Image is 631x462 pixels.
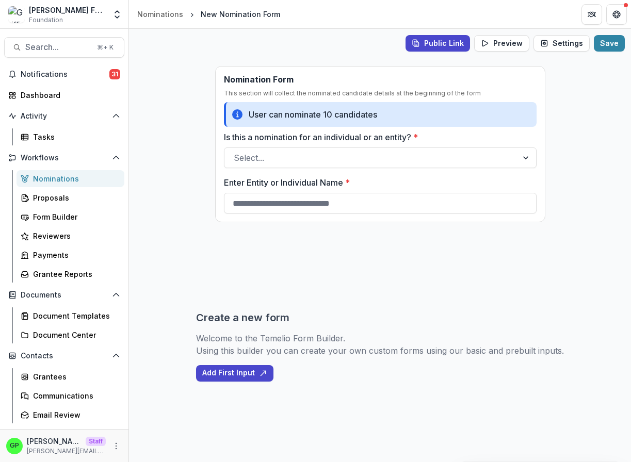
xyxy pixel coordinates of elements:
a: Payments [17,246,124,263]
div: Email Review [33,409,116,420]
button: Open Data & Reporting [4,427,124,444]
button: Preview [474,35,529,52]
p: Using this builder you can create your own custom forms using our basic and prebuilt inputs. [196,344,564,357]
div: Document Templates [33,310,116,321]
a: Email Review [17,406,124,423]
span: Documents [21,291,108,300]
button: Settings [533,35,590,52]
p: Welcome to the Temelio Form Builder. [196,332,564,344]
button: Partners [581,4,602,25]
span: Notifications [21,70,109,79]
button: Open Activity [4,108,124,124]
label: Is this a nomination for an individual or an entity? [224,131,530,143]
div: Proposals [33,192,116,203]
div: ⌘ + K [95,42,116,53]
span: Activity [21,112,108,121]
div: Grantees [33,371,116,382]
button: Open Contacts [4,348,124,364]
div: Nominations [137,9,183,20]
a: Grantees [17,368,124,385]
button: Notifications31 [4,66,124,82]
div: Payments [33,250,116,260]
button: Open Workflows [4,150,124,166]
div: Document Center [33,329,116,340]
p: [PERSON_NAME] [27,436,82,447]
div: [PERSON_NAME] Foundation [29,5,106,15]
a: Grantee Reports [17,266,124,283]
a: Communications [17,387,124,404]
div: Dashboard [21,90,116,101]
button: Open Documents [4,287,124,303]
img: Griffin Foundation [8,6,25,23]
div: User can nominate 10 candidates [249,108,377,121]
a: Form Builder [17,208,124,225]
button: Get Help [606,4,627,25]
button: Search... [4,37,124,58]
a: Nominations [17,170,124,187]
a: Tasks [17,128,124,145]
p: [PERSON_NAME][EMAIL_ADDRESS][DOMAIN_NAME] [27,447,106,456]
button: Copy Link [406,35,470,52]
button: Add First Input [196,365,273,382]
h3: Create a new form [196,311,289,324]
span: Foundation [29,15,63,25]
div: Tasks [33,131,116,142]
div: New Nomination Form [201,9,280,20]
div: Form Builder [33,211,116,222]
div: Nominations [33,173,116,184]
label: Enter Entity or Individual Name [224,176,530,189]
p: This section will collect the nominated candidate details at the beginning of the form [224,89,537,98]
a: Reviewers [17,227,124,244]
a: Document Center [17,326,124,343]
h2: Nomination Form [224,75,294,85]
button: Open entity switcher [110,4,124,25]
div: Grantee Reports [33,269,116,279]
button: Save [594,35,625,52]
div: Reviewers [33,230,116,241]
div: Communications [33,390,116,401]
a: Document Templates [17,307,124,324]
div: Griffin Perry [10,442,19,449]
a: Nominations [133,7,187,22]
span: Workflows [21,154,108,162]
p: Staff [86,437,106,446]
span: 31 [109,69,120,79]
span: Search... [25,42,91,52]
span: Contacts [21,352,108,360]
a: Dashboard [4,87,124,104]
nav: breadcrumb [133,7,284,22]
a: Proposals [17,189,124,206]
button: More [110,440,122,452]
